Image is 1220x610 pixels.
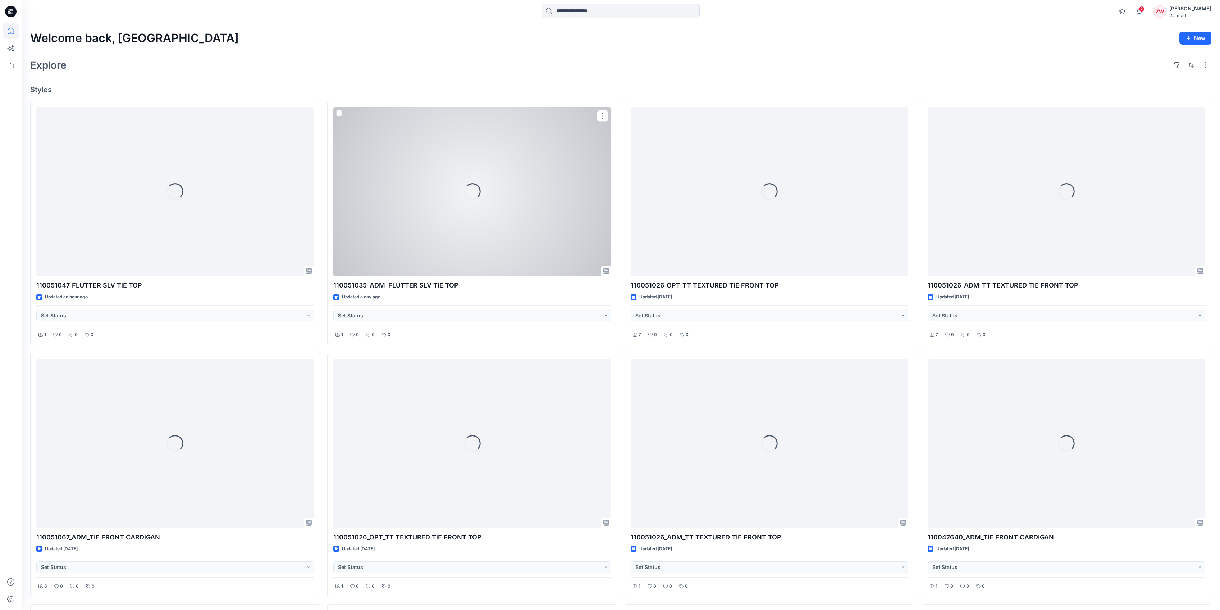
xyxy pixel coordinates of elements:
[45,545,78,553] p: Updated [DATE]
[966,583,969,590] p: 0
[639,293,672,301] p: Updated [DATE]
[342,545,375,553] p: Updated [DATE]
[92,583,95,590] p: 0
[1139,6,1144,12] span: 2
[936,293,969,301] p: Updated [DATE]
[30,59,67,71] h2: Explore
[631,280,908,290] p: 110051026_OPT_TT TEXTURED TIE FRONT TOP
[928,280,1205,290] p: 110051026_ADM_TT TEXTURED TIE FRONT TOP
[1179,32,1211,45] button: New
[341,583,343,590] p: 1
[936,545,969,553] p: Updated [DATE]
[950,583,953,590] p: 0
[333,280,611,290] p: 110051035_ADM_FLUTTER SLV TIE TOP
[670,331,673,339] p: 0
[60,583,63,590] p: 0
[1169,4,1211,13] div: [PERSON_NAME]
[30,85,1211,94] h4: Styles
[653,583,656,590] p: 0
[639,583,640,590] p: 1
[372,331,375,339] p: 0
[44,583,47,590] p: 6
[639,545,672,553] p: Updated [DATE]
[936,331,938,339] p: 7
[983,331,986,339] p: 0
[333,532,611,542] p: 110051026_OPT_TT TEXTURED TIE FRONT TOP
[342,293,380,301] p: Updated a day ago
[936,583,937,590] p: 1
[356,583,359,590] p: 0
[91,331,93,339] p: 0
[686,331,689,339] p: 0
[45,293,88,301] p: Updated an hour ago
[36,280,314,290] p: 110051047_FLUTTER SLV TIE TOP
[356,331,359,339] p: 0
[388,331,390,339] p: 0
[654,331,657,339] p: 0
[685,583,688,590] p: 0
[36,532,314,542] p: 110051067_ADM_TIE FRONT CARDIGAN
[30,32,239,45] h2: Welcome back, [GEOGRAPHIC_DATA]
[75,331,78,339] p: 0
[631,532,908,542] p: 110051026_ADM_TT TEXTURED TIE FRONT TOP
[1153,5,1166,18] div: ZW
[928,532,1205,542] p: 110047640_ADM_TIE FRONT CARDIGAN
[982,583,985,590] p: 0
[639,331,641,339] p: 7
[59,331,62,339] p: 0
[967,331,970,339] p: 0
[1169,13,1211,18] div: Walmart
[669,583,672,590] p: 0
[951,331,954,339] p: 0
[76,583,79,590] p: 0
[372,583,375,590] p: 0
[388,583,390,590] p: 0
[44,331,46,339] p: 1
[341,331,343,339] p: 1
